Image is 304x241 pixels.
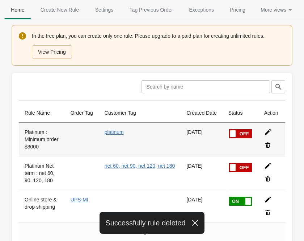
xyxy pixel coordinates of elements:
[19,103,65,123] th: Rule Name
[100,212,204,234] div: Successfully rule deleted
[19,156,65,190] th: Platinum Net term : net 60, 90, 120, 180
[71,197,88,203] a: UPS-MI
[87,0,122,19] button: Settings
[181,156,222,190] td: [DATE]
[32,45,72,58] button: View Pricing
[182,3,220,16] span: Exceptions
[19,123,65,156] th: Platinum : Minimum order $3000
[3,0,33,19] button: Home
[105,163,175,169] a: net 60, net 90, net 120, net 180
[181,123,222,156] td: [DATE]
[223,3,252,16] span: Pricing
[258,103,285,123] th: Action
[99,103,181,123] th: Customer Tag
[19,190,65,222] th: Online store & drop shipping
[181,103,222,123] th: Created Date
[181,190,222,222] td: [DATE]
[105,129,124,135] a: platinum
[142,80,270,93] input: Search by name
[32,32,285,59] div: In the free plan, you can create only one rule. Please upgrade to a paid plan for creating unlimi...
[34,3,86,16] span: Create New Rule
[4,3,31,16] span: Home
[65,103,99,123] th: Order Tag
[255,3,300,16] span: More views
[123,3,180,16] span: Tag Previous Order
[223,103,258,123] th: Status
[253,0,301,19] button: More tabs
[33,0,87,19] button: Create_New_Rule
[89,3,120,16] span: Settings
